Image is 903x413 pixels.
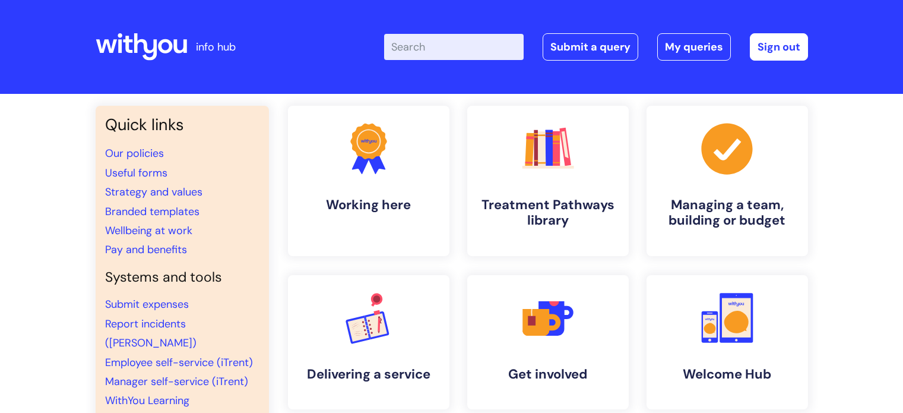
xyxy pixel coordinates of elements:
h4: Working here [297,197,440,213]
a: Managing a team, building or budget [647,106,808,256]
a: Pay and benefits [105,242,187,257]
a: Strategy and values [105,185,202,199]
h3: Quick links [105,115,259,134]
a: Wellbeing at work [105,223,192,238]
a: Manager self-service (iTrent) [105,374,248,389]
h4: Treatment Pathways library [477,197,619,229]
div: | - [384,33,808,61]
a: Treatment Pathways library [467,106,629,256]
a: Report incidents ([PERSON_NAME]) [105,317,197,350]
a: WithYou Learning [105,393,189,408]
h4: Delivering a service [297,367,440,382]
a: Get involved [467,275,629,409]
a: Employee self-service (iTrent) [105,355,253,370]
a: Working here [288,106,449,256]
a: Welcome Hub [647,275,808,409]
h4: Get involved [477,367,619,382]
a: Our policies [105,146,164,160]
p: info hub [196,37,236,56]
a: Delivering a service [288,275,449,409]
h4: Managing a team, building or budget [656,197,799,229]
a: Submit a query [543,33,638,61]
a: My queries [657,33,731,61]
a: Branded templates [105,204,199,219]
a: Sign out [750,33,808,61]
a: Useful forms [105,166,167,180]
a: Submit expenses [105,297,189,311]
h4: Systems and tools [105,269,259,286]
h4: Welcome Hub [656,367,799,382]
input: Search [384,34,524,60]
